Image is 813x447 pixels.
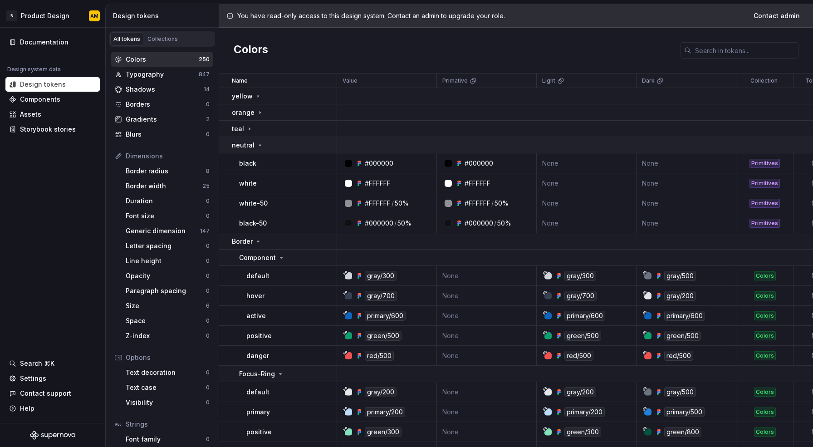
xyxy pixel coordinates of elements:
[365,407,405,417] div: primary/200
[126,152,210,161] div: Dimensions
[111,127,213,142] a: Blurs0
[365,331,402,341] div: green/500
[494,219,496,228] div: /
[246,351,269,360] p: danger
[122,380,213,395] a: Text case0
[365,291,397,301] div: gray/700
[199,71,210,78] div: 847
[564,291,597,301] div: gray/700
[206,399,210,406] div: 0
[111,82,213,97] a: Shadows14
[206,369,210,376] div: 0
[564,387,596,397] div: gray/200
[754,388,776,397] div: Colors
[206,212,210,220] div: 0
[122,365,213,380] a: Text decoration0
[749,179,780,188] div: Primitives
[495,199,509,208] div: 50%
[232,124,244,133] p: teal
[126,211,206,221] div: Font size
[7,66,61,73] div: Design system data
[365,427,402,437] div: green/300
[365,219,393,228] div: #000000
[754,427,776,437] div: Colors
[749,159,780,168] div: Primitives
[237,11,505,20] p: You have read-only access to this design system. Contact an admin to upgrade your role.
[126,301,206,310] div: Size
[5,122,100,137] a: Storybook stories
[664,291,696,301] div: gray/200
[20,389,71,398] div: Contact support
[395,199,409,208] div: 50%
[126,182,202,191] div: Border width
[246,271,269,280] p: default
[126,196,206,206] div: Duration
[206,116,210,123] div: 2
[564,331,601,341] div: green/500
[206,197,210,205] div: 0
[239,253,276,262] p: Component
[365,271,397,281] div: gray/300
[437,286,537,306] td: None
[637,173,736,193] td: None
[564,351,593,361] div: red/500
[206,384,210,391] div: 0
[126,130,206,139] div: Blurs
[365,351,394,361] div: red/500
[239,199,268,208] p: white-50
[664,311,705,321] div: primary/600
[126,271,206,280] div: Opacity
[206,257,210,265] div: 0
[5,401,100,416] button: Help
[564,407,605,417] div: primary/200
[749,219,780,228] div: Primitives
[437,326,537,346] td: None
[126,167,206,176] div: Border radius
[5,356,100,371] button: Search ⌘K
[111,52,213,67] a: Colors250
[206,317,210,324] div: 0
[748,8,806,24] a: Contact admin
[2,6,103,25] button: NProduct DesignAM
[537,213,637,233] td: None
[5,107,100,122] a: Assets
[542,77,555,84] p: Light
[537,193,637,213] td: None
[5,371,100,386] a: Settings
[111,67,213,82] a: Typography847
[204,86,210,93] div: 14
[637,213,736,233] td: None
[126,85,204,94] div: Shadows
[113,35,140,43] div: All tokens
[6,10,17,21] div: N
[537,153,637,173] td: None
[664,427,701,437] div: green/800
[246,408,270,417] p: primary
[465,199,490,208] div: #FFFFFF
[564,311,605,321] div: primary/600
[20,359,54,368] div: Search ⌘K
[20,404,34,413] div: Help
[465,159,493,168] div: #000000
[20,38,69,47] div: Documentation
[239,219,267,228] p: black-50
[126,226,200,236] div: Generic dimension
[126,331,206,340] div: Z-index
[664,271,696,281] div: gray/500
[206,332,210,339] div: 0
[30,431,75,440] a: Supernova Logo
[691,42,798,59] input: Search in tokens...
[199,56,210,63] div: 250
[239,369,275,378] p: Focus-Ring
[442,77,468,84] p: Primative
[90,12,98,20] div: AM
[365,387,397,397] div: gray/200
[20,95,60,104] div: Components
[437,266,537,286] td: None
[754,408,776,417] div: Colors
[246,388,269,397] p: default
[246,311,266,320] p: active
[239,179,257,188] p: white
[754,271,776,280] div: Colors
[202,182,210,190] div: 25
